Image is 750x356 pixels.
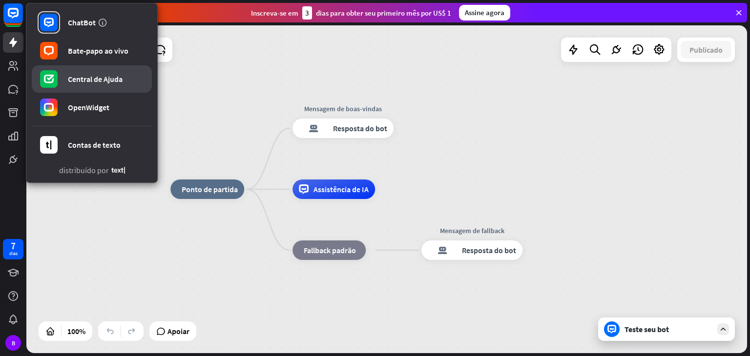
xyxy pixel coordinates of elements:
[333,123,387,133] font: Resposta do bot
[316,8,451,18] font: dias para obter seu primeiro mês por US$ 1
[67,326,85,336] font: 100%
[428,245,457,255] font: resposta do bot de bloco
[251,8,298,18] font: Inscreva-se em
[182,184,238,194] font: Ponto de partida
[12,339,15,347] font: B
[3,239,23,259] a: 7 dias
[689,45,723,55] font: Publicado
[8,4,37,33] button: Abra o widget de bate-papo do LiveChat
[299,123,328,133] font: resposta do bot de bloco
[11,239,16,252] font: 7
[304,245,356,255] font: Fallback padrão
[440,226,504,235] font: Mensagem de fallback
[9,250,18,257] font: dias
[313,184,369,194] font: Assistência de IA
[167,326,189,336] font: Apoiar
[625,324,669,334] font: Teste seu bot
[305,8,309,18] font: 3
[462,245,516,255] font: Resposta do bot
[304,104,382,113] font: Mensagem de boas-vindas
[681,41,731,59] button: Publicado
[465,8,504,17] font: Assine agora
